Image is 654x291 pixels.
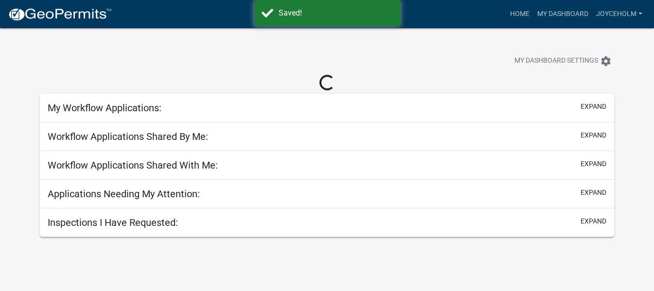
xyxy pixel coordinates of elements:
[533,5,592,23] a: My Dashboard
[581,102,606,112] button: expand
[48,102,161,114] h5: My Workflow Applications:
[581,159,606,169] button: expand
[514,55,598,67] span: My Dashboard Settings
[600,55,612,67] i: settings
[48,131,208,142] h5: Workflow Applications Shared By Me:
[48,217,178,228] h5: Inspections I Have Requested:
[507,51,619,70] button: My Dashboard Settingssettings
[48,188,200,200] h5: Applications Needing My Attention:
[48,159,218,171] h5: Workflow Applications Shared With Me:
[279,7,393,19] div: Saved!
[581,188,606,198] button: expand
[592,5,646,23] a: joyceholm
[581,130,606,140] button: expand
[506,5,533,23] a: Home
[581,216,606,226] button: expand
